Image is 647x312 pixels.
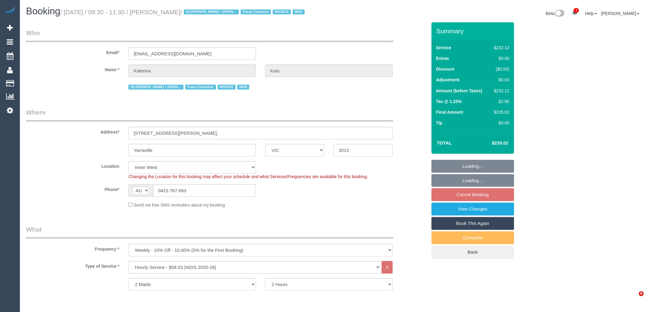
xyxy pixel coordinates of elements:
[436,55,449,61] label: Extras
[491,77,509,83] div: $0.00
[626,291,641,306] iframe: Intercom live chat
[436,109,463,115] label: Final Amount
[218,85,235,90] span: INVOICE
[431,203,514,215] a: View Changes
[128,174,368,179] span: Changing the Location for this booking may affect your schedule and what Services/Frequencies are...
[436,120,442,126] label: Tip
[21,261,124,269] label: Type of Service *
[601,11,639,16] a: [PERSON_NAME]
[26,225,393,239] legend: What
[436,28,511,35] h3: Summary
[4,6,16,15] img: Automaid Logo
[128,144,256,156] input: Suburb*
[21,184,124,193] label: Phone*
[333,144,392,156] input: Post Code*
[21,64,124,73] label: Name *
[491,109,509,115] div: $235.02
[436,45,451,51] label: Service
[491,120,509,126] div: $0.00
[436,98,462,105] label: Tax @ 1.25%
[491,55,509,61] div: $0.00
[26,108,393,122] legend: Where
[293,9,305,14] span: NDIS
[134,203,225,207] span: Send me free SMS reminders about my booking
[273,9,290,14] span: INVOICE
[241,9,271,14] span: Fussy Customer
[21,47,124,56] label: Email*
[491,66,509,72] div: ($0.00)
[585,11,597,16] a: Help
[431,217,514,230] a: Book This Again
[60,9,306,16] small: / [DATE] / 09:30 - 11:30 / [PERSON_NAME]
[491,88,509,94] div: $232.12
[26,6,60,17] span: Booking
[569,6,581,20] a: 1
[436,77,460,83] label: Adjustment
[436,66,454,72] label: Discount
[437,140,452,145] strong: Total
[491,45,509,51] div: $232.12
[473,141,508,146] h4: $235.02
[436,88,482,94] label: Amount (before Taxes)
[153,184,256,197] input: Phone*
[21,161,124,169] label: Location
[265,64,393,77] input: Last Name*
[184,9,239,14] span: (3) [PERSON_NAME] + [PERSON_NAME] (C) only NO COVERS
[554,10,564,18] img: New interface
[431,246,514,259] a: Back
[180,9,307,16] span: /
[21,244,124,252] label: Frequency *
[21,127,124,135] label: Address*
[237,85,249,90] span: NDIS
[128,64,256,77] input: First Name*
[26,28,393,42] legend: Who
[128,85,183,90] span: (3) [PERSON_NAME] + [PERSON_NAME] (C) only NO COVERS
[574,8,579,13] span: 1
[491,98,509,105] div: $2.90
[546,11,565,16] a: Beta
[185,85,216,90] span: Fussy Customer
[128,47,256,60] input: Email*
[639,291,644,296] span: 6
